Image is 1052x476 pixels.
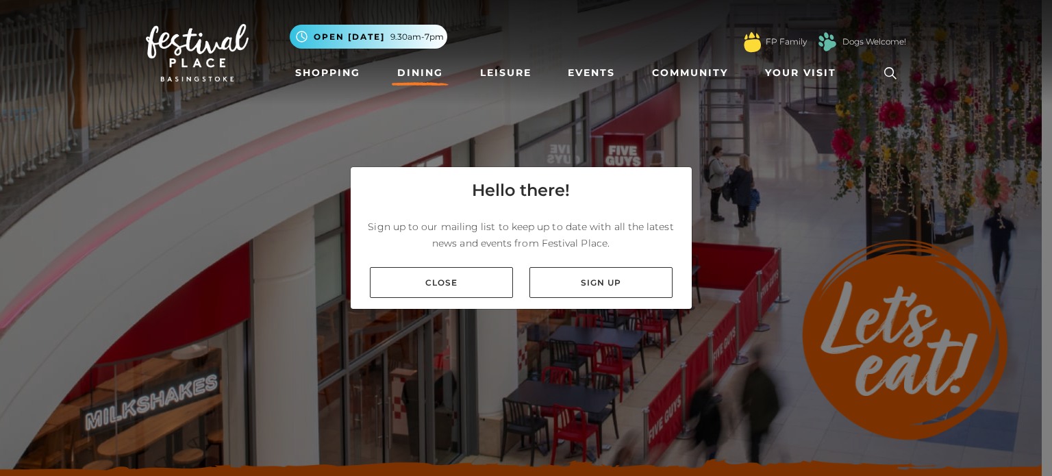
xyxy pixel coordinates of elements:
[314,31,385,43] span: Open [DATE]
[290,25,447,49] button: Open [DATE] 9.30am-7pm
[647,60,734,86] a: Community
[765,66,836,80] span: Your Visit
[390,31,444,43] span: 9.30am-7pm
[472,178,570,203] h4: Hello there!
[760,60,849,86] a: Your Visit
[392,60,449,86] a: Dining
[766,36,807,48] a: FP Family
[529,267,673,298] a: Sign up
[370,267,513,298] a: Close
[146,24,249,82] img: Festival Place Logo
[475,60,537,86] a: Leisure
[290,60,366,86] a: Shopping
[562,60,621,86] a: Events
[842,36,906,48] a: Dogs Welcome!
[362,218,681,251] p: Sign up to our mailing list to keep up to date with all the latest news and events from Festival ...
